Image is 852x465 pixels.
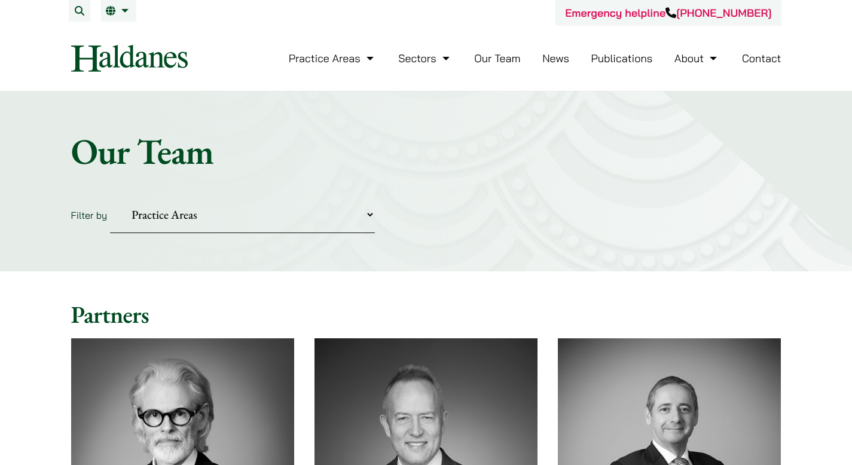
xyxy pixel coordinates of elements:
a: Practice Areas [289,51,377,65]
a: Contact [742,51,781,65]
h2: Partners [71,300,781,329]
h1: Our Team [71,130,781,173]
a: Emergency helpline[PHONE_NUMBER] [565,6,771,20]
a: About [674,51,720,65]
a: News [542,51,569,65]
a: Publications [591,51,653,65]
a: Our Team [474,51,520,65]
img: Logo of Haldanes [71,45,188,72]
label: Filter by [71,209,108,221]
a: EN [106,6,132,16]
a: Sectors [398,51,452,65]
